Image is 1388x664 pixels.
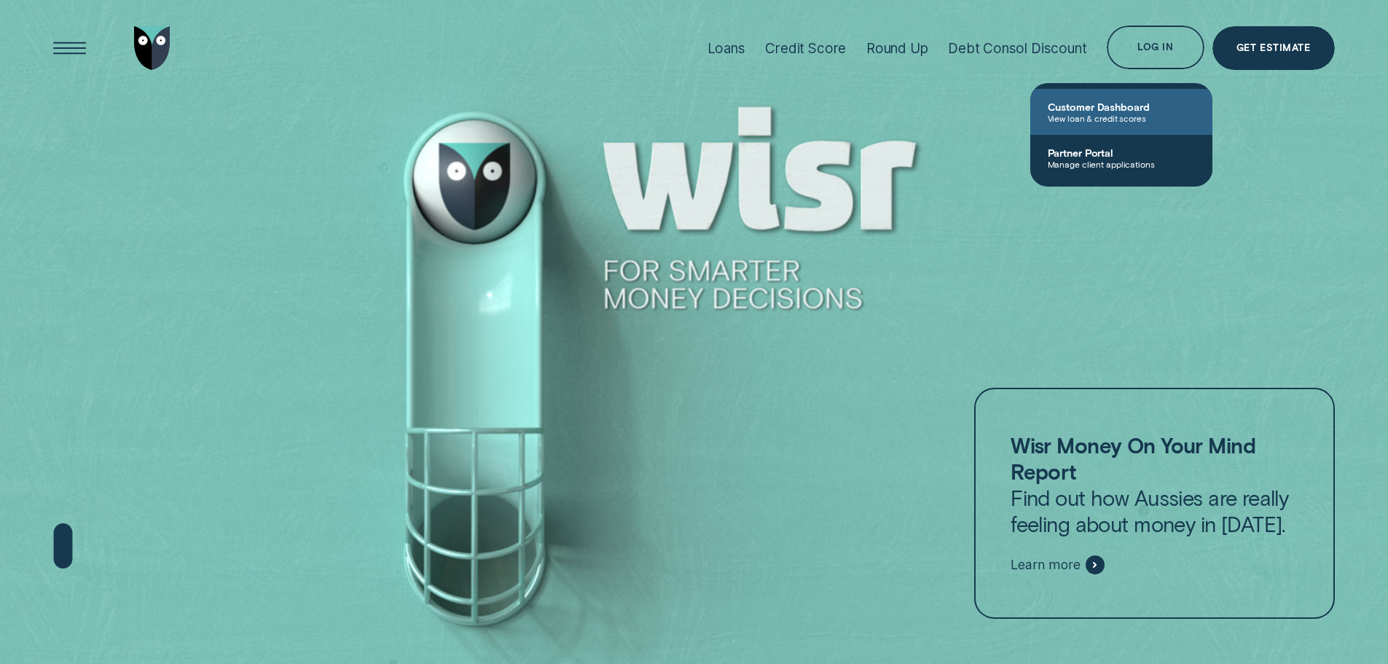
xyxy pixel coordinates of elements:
a: Wisr Money On Your Mind ReportFind out how Aussies are really feeling about money in [DATE].Learn... [974,388,1334,620]
button: Log in [1107,26,1204,69]
div: Credit Score [765,40,846,57]
span: Customer Dashboard [1048,101,1195,113]
span: Learn more [1011,557,1080,573]
span: Partner Portal [1048,147,1195,159]
div: Loans [707,40,745,57]
div: Debt Consol Discount [948,40,1086,57]
a: Customer DashboardView loan & credit scores [1030,89,1212,135]
a: Get Estimate [1212,26,1335,70]
strong: Wisr Money On Your Mind Report [1011,432,1255,484]
span: Manage client applications [1048,159,1195,169]
a: Partner PortalManage client applications [1030,135,1212,181]
img: Wisr [134,26,170,70]
button: Open Menu [48,26,92,70]
div: Round Up [866,40,928,57]
p: Find out how Aussies are really feeling about money in [DATE]. [1011,432,1298,537]
span: View loan & credit scores [1048,113,1195,123]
